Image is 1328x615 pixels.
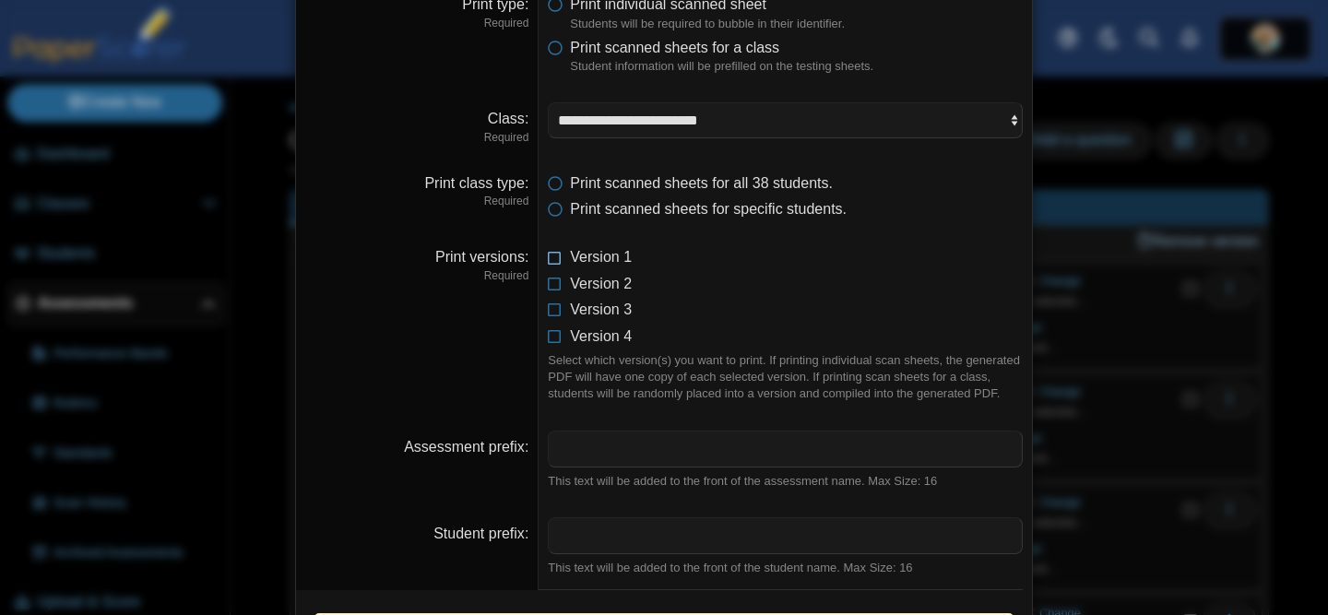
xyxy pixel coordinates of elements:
label: Print class type [424,175,528,191]
dfn: Students will be required to bubble in their identifier. [570,16,1023,32]
span: Version 3 [570,302,632,317]
label: Student prefix [433,526,528,541]
dfn: Required [305,16,528,31]
span: Print scanned sheets for all 38 students. [570,175,833,191]
div: This text will be added to the front of the student name. Max Size: 16 [548,560,1023,576]
label: Class [488,111,528,126]
span: Print scanned sheets for a class [570,40,779,55]
label: Print versions [435,249,528,265]
div: This text will be added to the front of the assessment name. Max Size: 16 [548,473,1023,490]
span: Version 4 [570,328,632,344]
dfn: Required [305,130,528,146]
dfn: Required [305,268,528,284]
span: Version 1 [570,249,632,265]
dfn: Student information will be prefilled on the testing sheets. [570,58,1023,75]
div: Select which version(s) you want to print. If printing individual scan sheets, the generated PDF ... [548,352,1023,403]
label: Assessment prefix [404,439,528,455]
span: Print scanned sheets for specific students. [570,201,847,217]
dfn: Required [305,194,528,209]
span: Version 2 [570,276,632,291]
